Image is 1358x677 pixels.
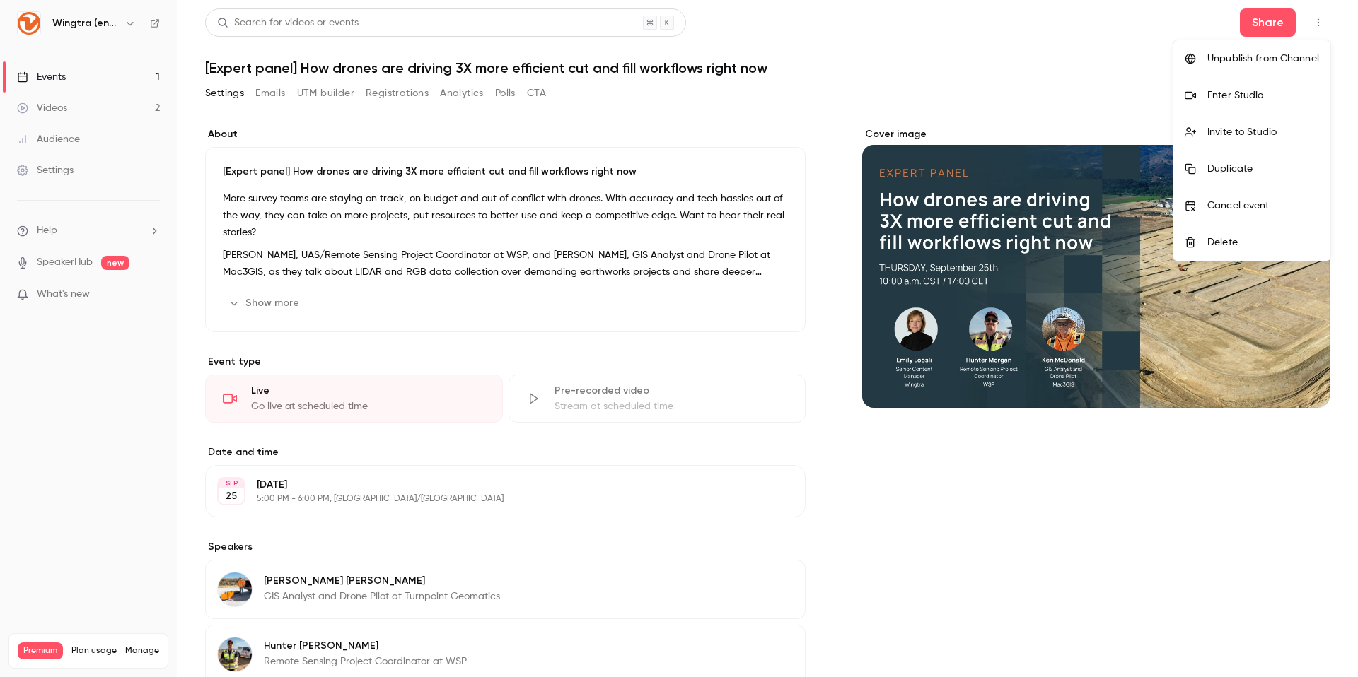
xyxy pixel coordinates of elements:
div: Enter Studio [1207,88,1319,102]
div: Invite to Studio [1207,125,1319,139]
div: Cancel event [1207,199,1319,213]
div: Unpublish from Channel [1207,52,1319,66]
div: Delete [1207,235,1319,249]
div: Duplicate [1207,162,1319,176]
